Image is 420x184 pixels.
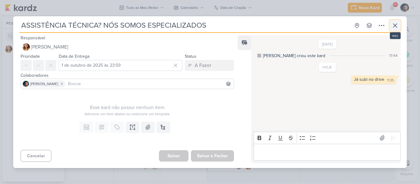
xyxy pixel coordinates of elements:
[254,144,401,161] div: Editor editing area: main
[21,111,234,117] div: Adicione um item abaixo ou selecione um template
[254,132,401,144] div: Editor toolbar
[23,81,29,87] img: Eduardo Pinheiro
[59,60,182,71] input: Select a date
[185,54,196,59] label: Status
[354,77,384,82] div: Já subi no drive
[195,62,211,69] div: A Fazer
[185,60,234,71] button: A Fazer
[263,53,325,59] div: [PERSON_NAME] criou este kard
[59,54,89,59] label: Data de Entrega
[21,35,45,41] label: Responsável
[21,104,234,111] div: Esse kard não possui nenhum item
[390,32,401,39] div: esc
[389,53,398,58] div: 17:44
[22,43,30,51] img: Thaís Leite
[19,20,350,31] input: Kard Sem Título
[21,54,40,59] label: Prioridade
[21,72,234,79] div: Colaboradores
[21,150,51,162] button: Cancelar
[30,81,58,87] span: [PERSON_NAME]
[387,78,394,83] div: 11:35
[67,80,232,88] input: Buscar
[21,41,234,53] button: [PERSON_NAME]
[31,43,68,51] span: [PERSON_NAME]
